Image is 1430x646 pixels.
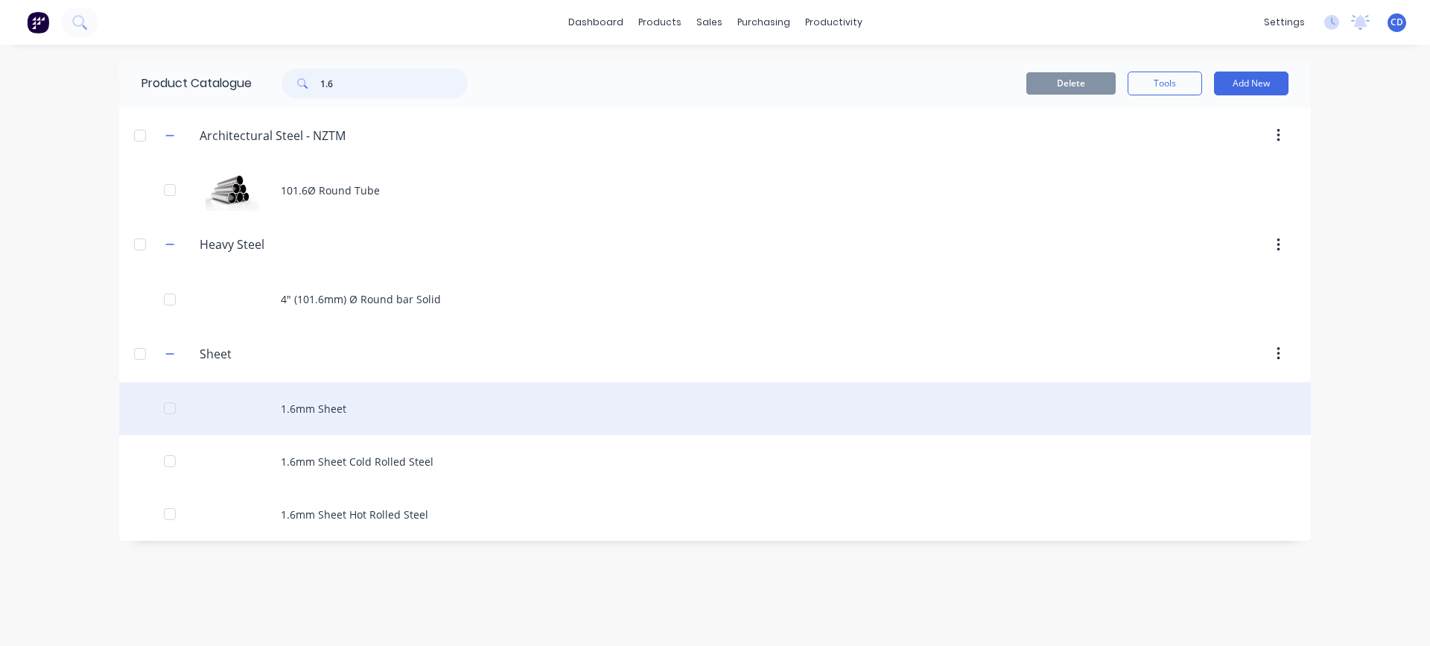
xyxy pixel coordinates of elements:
[730,11,798,34] div: purchasing
[1256,11,1312,34] div: settings
[119,488,1311,541] div: 1.6mm Sheet Hot Rolled Steel
[119,60,252,107] div: Product Catalogue
[1128,72,1202,95] button: Tools
[561,11,631,34] a: dashboard
[119,382,1311,435] div: 1.6mm Sheet
[119,435,1311,488] div: 1.6mm Sheet Cold Rolled Steel
[1214,72,1288,95] button: Add New
[631,11,689,34] div: products
[27,11,49,34] img: Factory
[798,11,870,34] div: productivity
[119,273,1311,326] div: 4" (101.6mm) Ø Round bar Solid
[119,164,1311,217] div: 101.6Ø Round Tube101.6Ø Round Tube
[200,127,376,145] input: Enter category name
[1391,16,1403,29] span: CD
[1026,72,1116,95] button: Delete
[320,69,468,98] input: Search...
[689,11,730,34] div: sales
[200,345,376,363] input: Enter category name
[200,235,376,253] input: Enter category name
